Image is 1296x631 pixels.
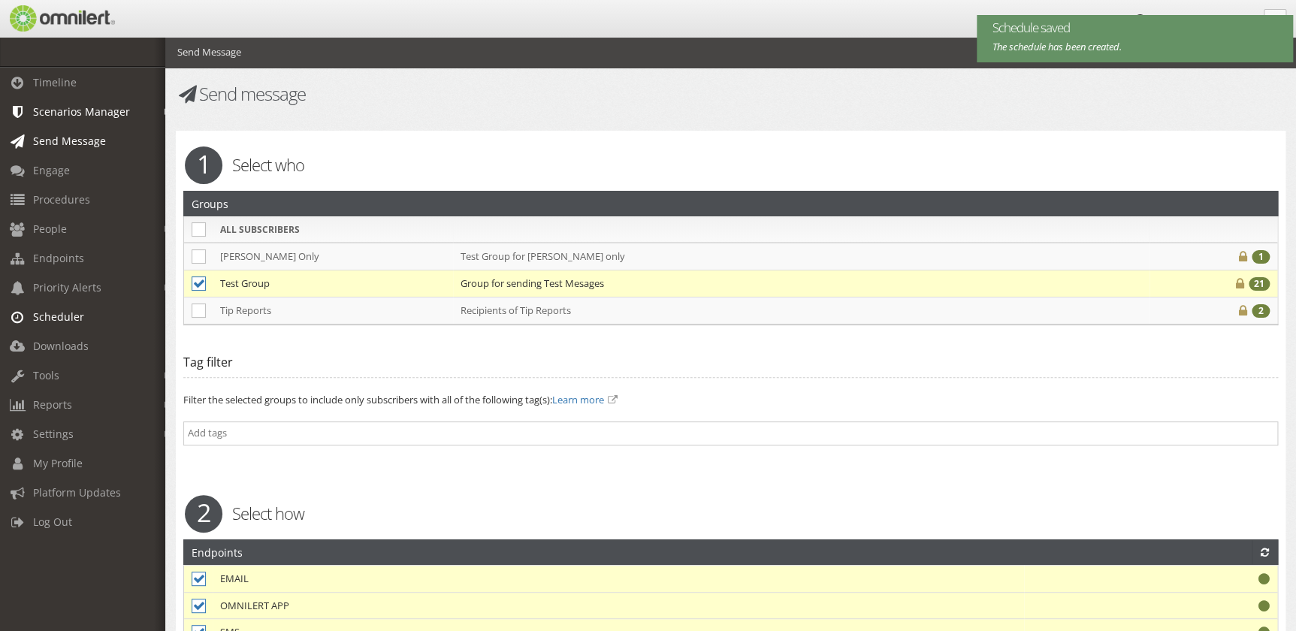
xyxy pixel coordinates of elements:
[33,251,84,265] span: Endpoints
[33,75,77,89] span: Timeline
[1239,252,1247,261] i: Private
[213,297,453,324] td: Tip Reports
[1264,9,1286,32] a: Collapse Menu
[1249,277,1270,291] div: 21
[1258,601,1270,611] i: Working properly.
[33,515,72,529] span: Log Out
[453,243,1149,270] td: Test Group for [PERSON_NAME] only
[1148,14,1224,27] span: [PERSON_NAME]
[33,456,83,470] span: My Profile
[213,566,1024,593] td: EMAIL
[33,309,84,324] span: Scheduler
[176,84,721,104] h1: Send message
[1252,304,1270,318] div: 2
[33,280,101,294] span: Priority Alerts
[8,5,115,32] img: Omnilert
[177,45,241,59] li: Send Message
[453,297,1149,324] td: Recipients of Tip Reports
[552,393,604,406] a: Learn more
[213,243,453,270] td: [PERSON_NAME] Only
[33,339,89,353] span: Downloads
[174,153,1288,176] h2: Select who
[174,502,1288,524] h2: Select how
[992,40,1122,53] em: The schedule has been created.
[188,426,1273,440] input: Add tags
[192,540,243,564] h2: Endpoints
[213,216,453,243] th: ALL SUBSCRIBERS
[183,348,1278,378] legend: Tag filter
[33,368,59,382] span: Tools
[1258,574,1270,584] i: Working properly.
[33,163,70,177] span: Engage
[33,427,74,441] span: Settings
[992,19,1270,37] span: Schedule saved
[34,11,65,24] span: Help
[185,495,222,533] span: 2
[33,134,106,148] span: Send Message
[192,192,228,216] h2: Groups
[33,222,67,236] span: People
[1239,306,1247,315] i: Private
[1252,250,1270,264] div: 1
[33,192,90,207] span: Procedures
[1236,279,1244,288] i: Private
[213,592,1024,619] td: OMNILERT APP
[185,146,222,184] span: 1
[183,393,1278,407] p: Filter the selected groups to include only subscribers with all of the following tag(s):
[33,485,121,500] span: Platform Updates
[453,270,1149,297] td: Group for sending Test Mesages
[33,104,130,119] span: Scenarios Manager
[213,270,453,297] td: Test Group
[33,397,72,412] span: Reports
